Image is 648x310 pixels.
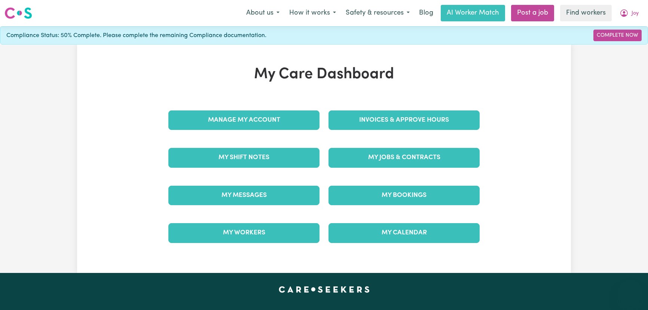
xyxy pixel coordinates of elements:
[618,280,642,304] iframe: Button to launch messaging window
[241,5,284,21] button: About us
[284,5,341,21] button: How it works
[593,30,642,41] a: Complete Now
[4,4,32,22] a: Careseekers logo
[560,5,612,21] a: Find workers
[511,5,554,21] a: Post a job
[164,66,484,83] h1: My Care Dashboard
[415,5,438,21] a: Blog
[168,148,320,167] a: My Shift Notes
[168,110,320,130] a: Manage My Account
[615,5,644,21] button: My Account
[279,286,370,292] a: Careseekers home page
[6,31,266,40] span: Compliance Status: 50% Complete. Please complete the remaining Compliance documentation.
[632,9,639,18] span: Joy
[328,223,480,243] a: My Calendar
[168,223,320,243] a: My Workers
[328,148,480,167] a: My Jobs & Contracts
[341,5,415,21] button: Safety & resources
[4,6,32,20] img: Careseekers logo
[441,5,505,21] a: AI Worker Match
[328,186,480,205] a: My Bookings
[168,186,320,205] a: My Messages
[328,110,480,130] a: Invoices & Approve Hours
